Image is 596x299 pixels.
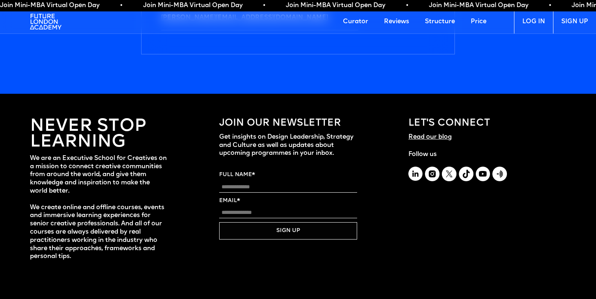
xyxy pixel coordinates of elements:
[548,2,550,9] span: •
[553,10,596,33] a: SIGN UP
[408,150,551,159] div: Follow us
[219,197,357,205] label: EMAIL*
[219,117,357,129] h5: JOIN OUR NEWSLETTER
[219,171,357,179] label: FULL NAME*
[417,10,463,33] a: Structure
[119,2,121,9] span: •
[219,222,357,240] button: SIGN UP
[262,2,264,9] span: •
[30,154,168,261] div: We are an Executive School for Creatives on a mission to connect creative communities from around...
[408,133,452,150] a: Read our blog‍
[408,117,490,129] h5: LET's CONNEcT
[335,10,376,33] a: Curator
[30,119,168,150] h4: Never stop learning
[408,133,452,150] div: Read our blog ‍
[514,10,553,33] a: LOG IN
[463,10,494,33] a: Price
[376,10,417,33] a: Reviews
[219,133,357,158] div: Get insights on Design Leadership, Strategy and Culture as well as updates about upcoming program...
[404,2,407,9] span: •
